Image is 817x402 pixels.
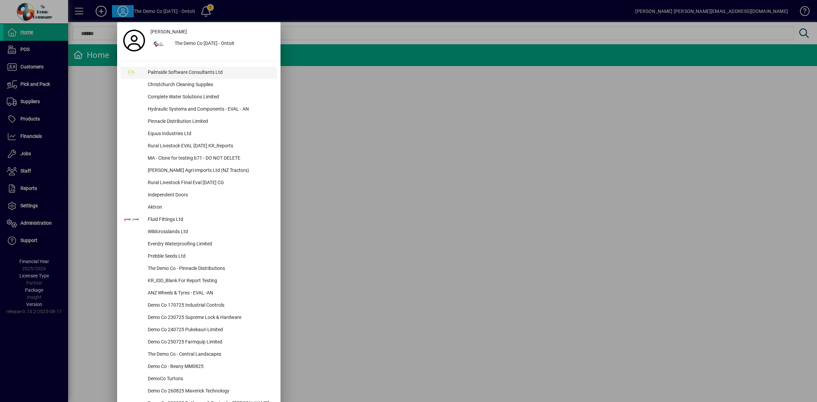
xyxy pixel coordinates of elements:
[121,103,277,116] button: Hydraulic Systems and Components - EVAL - AN
[150,28,187,35] span: [PERSON_NAME]
[148,38,277,50] button: The Demo Co [DATE] - Ontoit
[142,152,277,165] div: MA - Clone for testing b71 - DO NOT DELETE
[121,214,277,226] button: Fluid Fittings Ltd
[142,177,277,189] div: Rural Livestock FInal Eval [DATE] CG
[142,312,277,324] div: Demo Co 230725 Supreme Lock & Hardware
[142,336,277,349] div: Demo Co 250725 Farmquip Limited
[142,91,277,103] div: Complete Water Solutions Limited
[142,238,277,251] div: Everdry Waterproofing Limited
[121,312,277,324] button: Demo Co 230725 Supreme Lock & Hardware
[121,189,277,202] button: Independent Doors
[121,140,277,152] button: Rural Livestock EVAL [DATE] KR_Reports
[142,287,277,300] div: ANZ Wheels & Tyres - EVAL -AN
[121,202,277,214] button: Aktron
[121,385,277,398] button: Demo Co 260825 Maverick Technology
[142,324,277,336] div: Demo Co 240725 Pukekauri Limited
[121,226,277,238] button: Wildcrosslands Ltd
[121,67,277,79] button: Palmside Software Consultants Ltd
[142,373,277,385] div: DemoCo Turtons
[142,251,277,263] div: Prebble Seeds Ltd
[169,38,277,50] div: The Demo Co [DATE] - Ontoit
[121,165,277,177] button: [PERSON_NAME] Agri-Imports Ltd (NZ Tractors)
[121,177,277,189] button: Rural Livestock FInal Eval [DATE] CG
[142,349,277,361] div: The Demo Co - Central Landscapes
[142,385,277,398] div: Demo Co 260825 Maverick Technology
[121,361,277,373] button: Demo Co - Beany MM0825
[142,140,277,152] div: Rural Livestock EVAL [DATE] KR_Reports
[142,275,277,287] div: KR_IDD_Blank For Report Testing
[142,189,277,202] div: Independent Doors
[121,287,277,300] button: ANZ Wheels & Tyres - EVAL -AN
[121,238,277,251] button: Everdry Waterproofing Limited
[142,226,277,238] div: Wildcrosslands Ltd
[142,128,277,140] div: Equus Industries Ltd
[142,116,277,128] div: Pinnacle Distribution Limited
[121,349,277,361] button: The Demo Co - Central Landscapes
[121,251,277,263] button: Prebble Seeds Ltd
[142,263,277,275] div: The Demo Co - Pinnacle Distributions
[142,165,277,177] div: [PERSON_NAME] Agri-Imports Ltd (NZ Tractors)
[148,26,277,38] a: [PERSON_NAME]
[142,103,277,116] div: Hydraulic Systems and Components - EVAL - AN
[121,324,277,336] button: Demo Co 240725 Pukekauri Limited
[121,300,277,312] button: Demo Co 170725 Industrial Controls
[121,79,277,91] button: Christchurch Cleaning Supplies
[121,152,277,165] button: MA - Clone for testing b71 - DO NOT DELETE
[142,79,277,91] div: Christchurch Cleaning Supplies
[121,275,277,287] button: KR_IDD_Blank For Report Testing
[121,336,277,349] button: Demo Co 250725 Farmquip Limited
[121,263,277,275] button: The Demo Co - Pinnacle Distributions
[121,373,277,385] button: DemoCo Turtons
[142,300,277,312] div: Demo Co 170725 Industrial Controls
[121,91,277,103] button: Complete Water Solutions Limited
[121,34,148,47] a: Profile
[142,214,277,226] div: Fluid Fittings Ltd
[142,67,277,79] div: Palmside Software Consultants Ltd
[121,116,277,128] button: Pinnacle Distribution Limited
[142,202,277,214] div: Aktron
[121,128,277,140] button: Equus Industries Ltd
[142,361,277,373] div: Demo Co - Beany MM0825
